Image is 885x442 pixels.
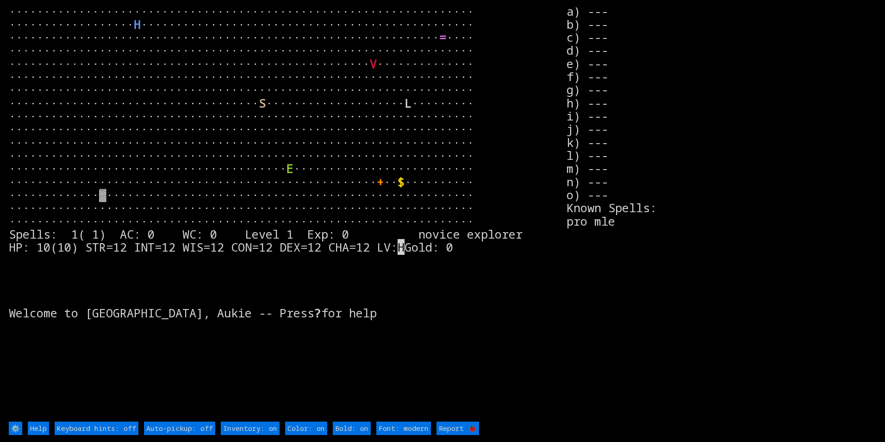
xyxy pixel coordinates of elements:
font: V [370,56,377,71]
font: $ [398,174,405,189]
input: Keyboard hints: off [55,422,138,435]
input: Auto-pickup: off [144,422,215,435]
font: H [134,16,141,32]
font: + [377,174,384,189]
input: Font: modern [376,422,431,435]
input: Bold: on [333,422,371,435]
font: S [259,95,266,111]
font: E [287,160,293,176]
input: ⚙️ [9,422,22,435]
font: = [439,29,446,45]
input: Report 🐞 [436,422,479,435]
input: Inventory: on [221,422,280,435]
b: ? [314,305,321,321]
stats: a) --- b) --- c) --- d) --- e) --- f) --- g) --- h) --- i) --- j) --- k) --- l) --- m) --- n) ---... [567,5,876,420]
input: Help [28,422,49,435]
font: L [405,95,411,111]
larn: ··································································· ·················· ··········... [9,5,567,420]
mark: H [398,239,405,255]
input: Color: on [285,422,327,435]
